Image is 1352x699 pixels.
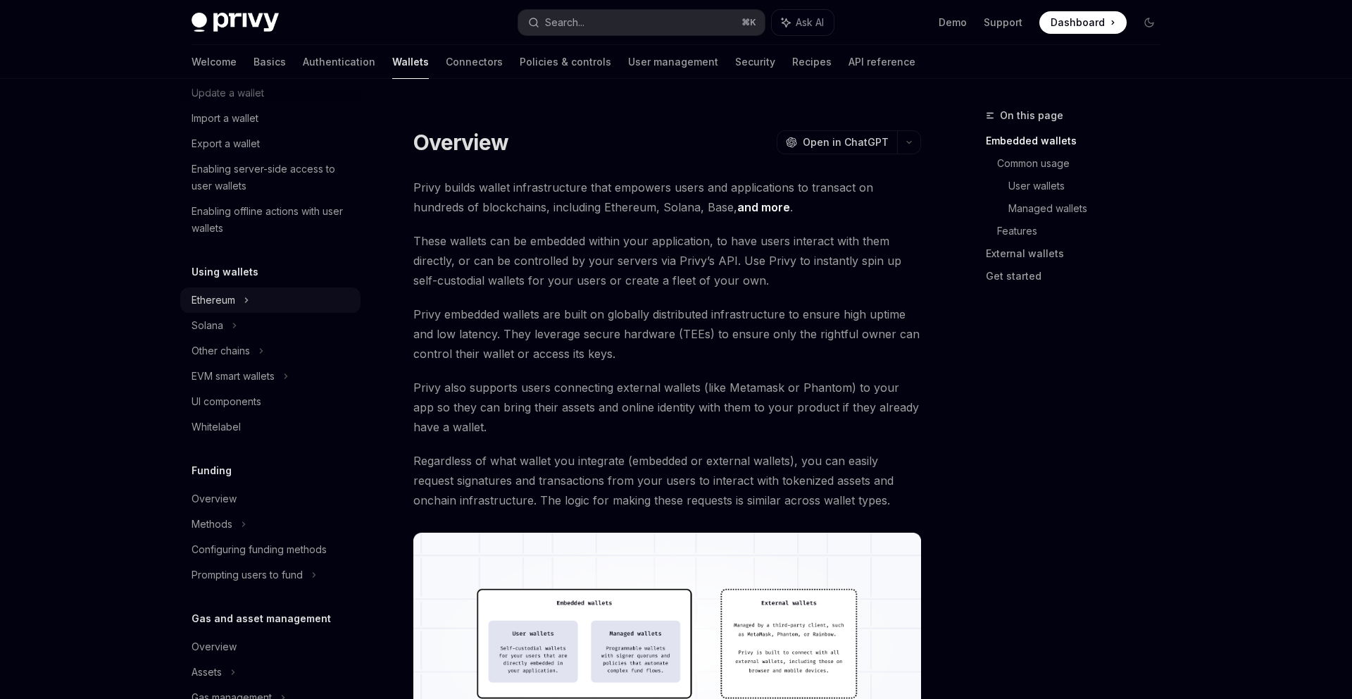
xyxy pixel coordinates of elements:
[413,178,921,217] span: Privy builds wallet infrastructure that empowers users and applications to transact on hundreds o...
[192,45,237,79] a: Welcome
[545,14,584,31] div: Search...
[180,389,361,414] a: UI components
[1039,11,1127,34] a: Dashboard
[737,200,790,215] a: and more
[986,130,1172,152] a: Embedded wallets
[180,199,361,241] a: Enabling offline actions with user wallets
[180,131,361,156] a: Export a wallet
[192,110,258,127] div: Import a wallet
[1138,11,1160,34] button: Toggle dark mode
[413,130,508,155] h1: Overview
[518,10,765,35] button: Search...⌘K
[192,317,223,334] div: Solana
[392,45,429,79] a: Wallets
[180,156,361,199] a: Enabling server-side access to user wallets
[192,292,235,309] div: Ethereum
[180,634,361,660] a: Overview
[192,203,352,237] div: Enabling offline actions with user wallets
[180,106,361,131] a: Import a wallet
[180,414,361,440] a: Whitelabel
[984,16,1022,30] a: Support
[192,419,241,435] div: Whitelabel
[849,45,915,79] a: API reference
[986,242,1172,265] a: External wallets
[192,13,279,32] img: dark logo
[192,393,261,410] div: UI components
[413,378,921,437] span: Privy also supports users connecting external wallets (like Metamask or Phantom) to your app so t...
[446,45,503,79] a: Connectors
[413,451,921,510] span: Regardless of what wallet you integrate (embedded or external wallets), you can easily request si...
[796,16,824,30] span: Ask AI
[192,638,237,655] div: Overview
[192,264,258,280] h5: Using wallets
[192,490,237,507] div: Overview
[772,10,834,35] button: Ask AI
[792,45,832,79] a: Recipes
[192,567,303,583] div: Prompting users to fund
[192,368,275,385] div: EVM smart wallets
[939,16,967,30] a: Demo
[777,130,897,154] button: Open in ChatGPT
[192,161,352,194] div: Enabling server-side access to user wallets
[803,135,889,149] span: Open in ChatGPT
[986,265,1172,287] a: Get started
[997,152,1172,175] a: Common usage
[192,516,232,533] div: Methods
[254,45,286,79] a: Basics
[192,342,250,359] div: Other chains
[1008,197,1172,220] a: Managed wallets
[741,17,756,28] span: ⌘ K
[180,537,361,562] a: Configuring funding methods
[413,304,921,364] span: Privy embedded wallets are built on globally distributed infrastructure to ensure high uptime and...
[192,541,327,558] div: Configuring funding methods
[997,220,1172,242] a: Features
[1051,16,1105,30] span: Dashboard
[1000,107,1063,124] span: On this page
[1008,175,1172,197] a: User wallets
[628,45,718,79] a: User management
[520,45,611,79] a: Policies & controls
[192,462,232,479] h5: Funding
[192,610,331,627] h5: Gas and asset management
[735,45,775,79] a: Security
[192,664,222,681] div: Assets
[303,45,375,79] a: Authentication
[413,231,921,290] span: These wallets can be embedded within your application, to have users interact with them directly,...
[180,486,361,512] a: Overview
[192,135,260,152] div: Export a wallet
